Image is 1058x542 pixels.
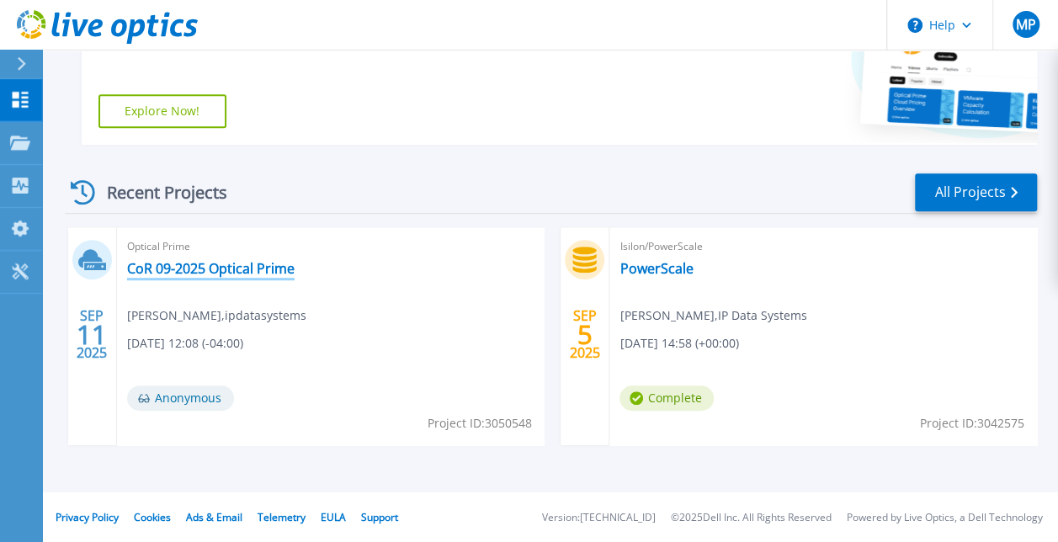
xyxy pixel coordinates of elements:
span: Complete [619,385,714,411]
a: Telemetry [258,510,306,524]
li: Powered by Live Optics, a Dell Technology [847,513,1043,523]
a: Explore Now! [98,94,226,128]
a: CoR 09-2025 Optical Prime [127,260,295,277]
a: All Projects [915,173,1037,211]
li: Version: [TECHNICAL_ID] [542,513,656,523]
li: © 2025 Dell Inc. All Rights Reserved [671,513,832,523]
span: [PERSON_NAME] , ipdatasystems [127,306,306,325]
span: Project ID: 3042575 [920,414,1024,433]
a: Cookies [134,510,171,524]
a: Ads & Email [186,510,242,524]
span: Optical Prime [127,237,534,256]
span: [PERSON_NAME] , IP Data Systems [619,306,806,325]
a: Support [361,510,398,524]
span: [DATE] 14:58 (+00:00) [619,334,738,353]
span: Anonymous [127,385,234,411]
span: 11 [77,327,107,342]
a: EULA [321,510,346,524]
div: SEP 2025 [76,304,108,365]
span: [DATE] 12:08 (-04:00) [127,334,243,353]
span: 5 [577,327,593,342]
div: Recent Projects [65,172,250,213]
span: MP [1015,18,1035,31]
span: Project ID: 3050548 [427,414,531,433]
div: SEP 2025 [569,304,601,365]
span: Isilon/PowerScale [619,237,1027,256]
a: Privacy Policy [56,510,119,524]
a: PowerScale [619,260,693,277]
